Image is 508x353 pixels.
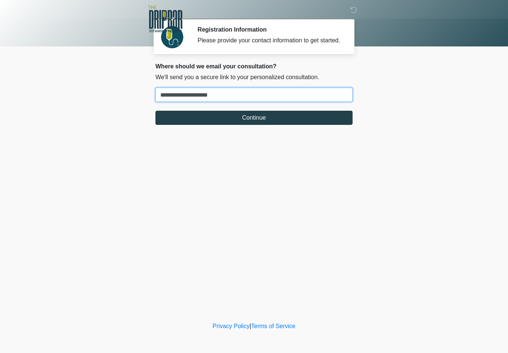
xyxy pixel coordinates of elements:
[251,323,295,329] a: Terms of Service
[197,36,341,45] div: Please provide your contact information to get started.
[155,63,353,70] h2: Where should we email your consultation?
[213,323,250,329] a: Privacy Policy
[148,6,183,32] img: The DRIPBaR - Lubbock Logo
[155,73,353,82] p: We'll send you a secure link to your personalized consultation.
[155,111,353,125] button: Continue
[250,323,251,329] a: |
